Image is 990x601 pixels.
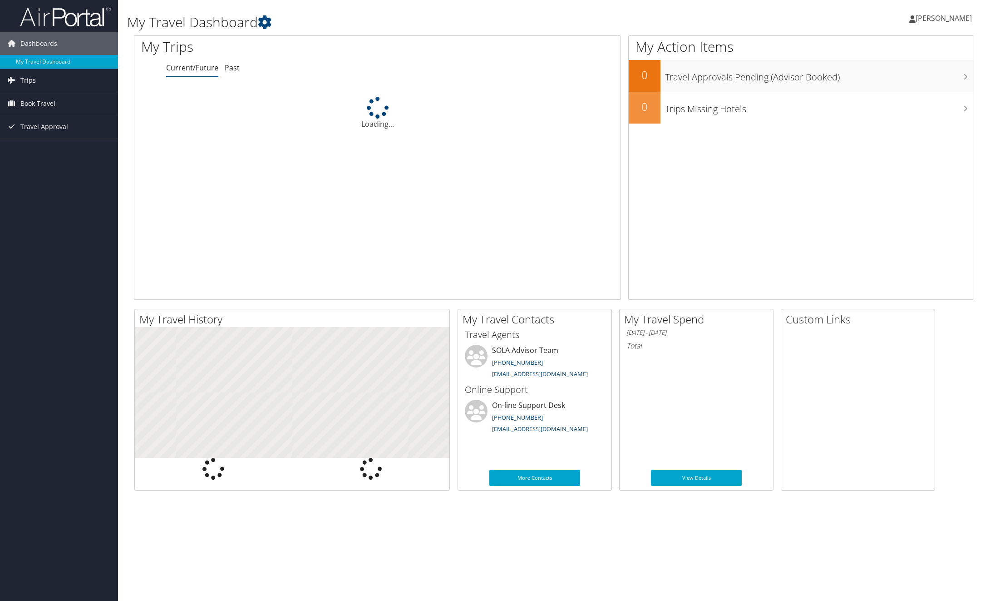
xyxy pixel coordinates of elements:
h3: Travel Approvals Pending (Advisor Booked) [665,66,974,84]
h1: My Trips [141,37,411,56]
h6: [DATE] - [DATE] [626,328,766,337]
h2: Custom Links [786,312,935,327]
a: [PHONE_NUMBER] [492,413,543,422]
img: airportal-logo.png [20,6,111,27]
span: Dashboards [20,32,57,55]
span: Book Travel [20,92,55,115]
span: Trips [20,69,36,92]
span: Travel Approval [20,115,68,138]
a: [PERSON_NAME] [909,5,981,32]
a: [EMAIL_ADDRESS][DOMAIN_NAME] [492,370,588,378]
a: Current/Future [166,63,218,73]
h3: Travel Agents [465,328,605,341]
a: [EMAIL_ADDRESS][DOMAIN_NAME] [492,425,588,433]
h2: 0 [629,67,660,83]
a: [PHONE_NUMBER] [492,358,543,367]
span: [PERSON_NAME] [916,13,972,23]
a: 0Travel Approvals Pending (Advisor Booked) [629,60,974,92]
a: Past [225,63,240,73]
a: 0Trips Missing Hotels [629,92,974,124]
h3: Trips Missing Hotels [665,98,974,115]
h2: My Travel History [139,312,449,327]
li: SOLA Advisor Team [460,345,609,382]
div: Loading... [134,97,621,129]
h2: My Travel Contacts [463,312,611,327]
a: View Details [651,470,742,486]
h1: My Travel Dashboard [127,13,696,32]
h2: My Travel Spend [624,312,773,327]
h6: Total [626,341,766,351]
h3: Online Support [465,383,605,396]
h1: My Action Items [629,37,974,56]
li: On-line Support Desk [460,400,609,437]
h2: 0 [629,99,660,114]
a: More Contacts [489,470,580,486]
